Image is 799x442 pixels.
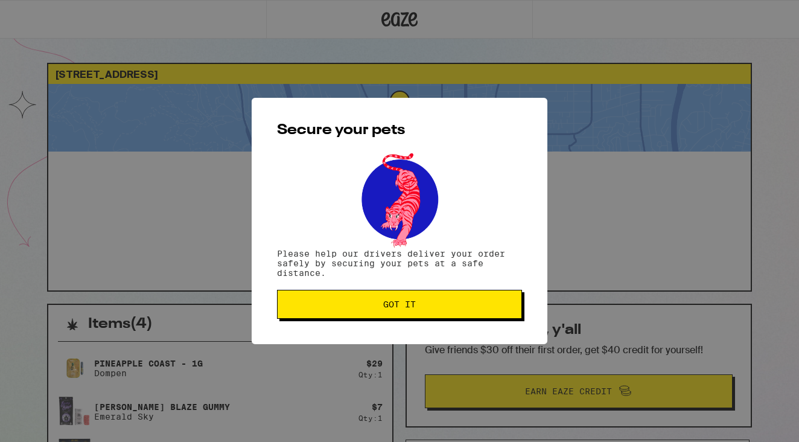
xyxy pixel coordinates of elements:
button: Got it [277,290,522,319]
img: pets [350,150,449,249]
h2: Secure your pets [277,123,522,138]
span: Hi. Need any help? [13,8,93,18]
p: Please help our drivers deliver your order safely by securing your pets at a safe distance. [277,249,522,278]
span: Got it [383,300,416,309]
